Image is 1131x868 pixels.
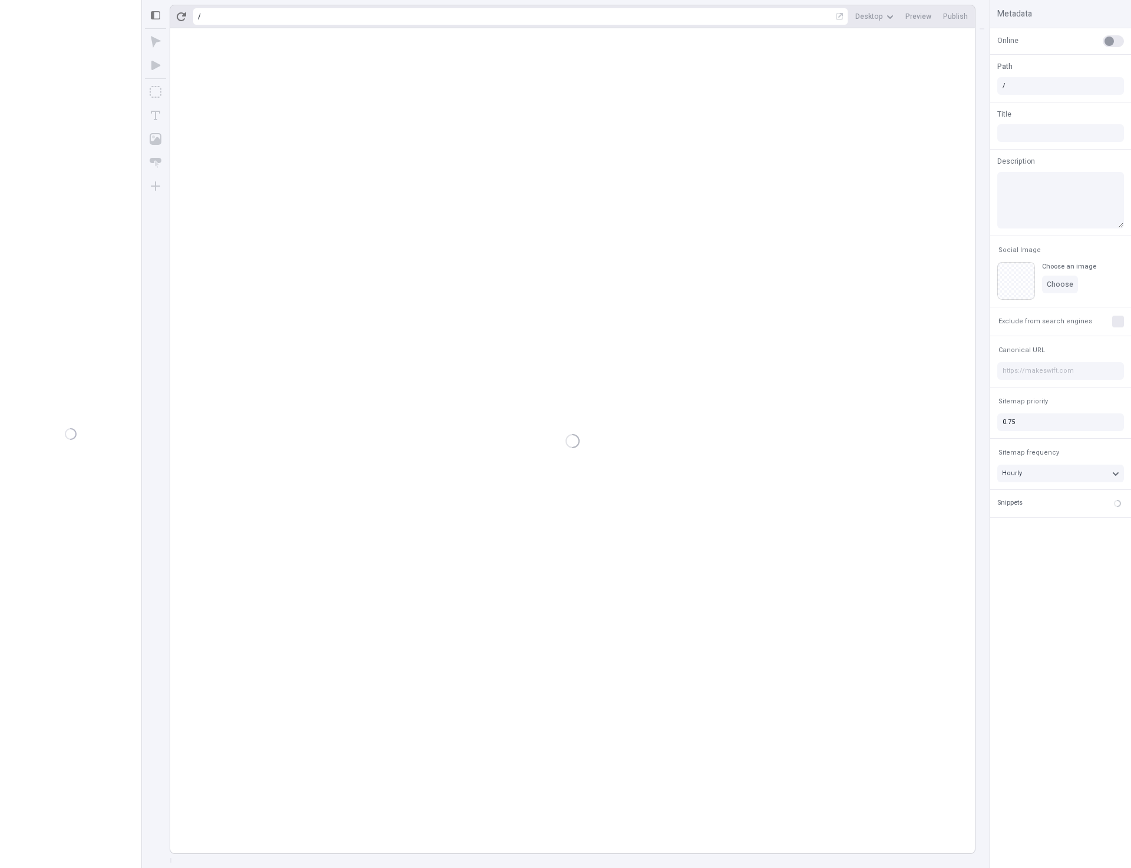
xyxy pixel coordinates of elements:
[996,343,1047,357] button: Canonical URL
[996,395,1050,409] button: Sitemap priority
[996,446,1061,460] button: Sitemap frequency
[1042,262,1096,271] div: Choose an image
[997,35,1018,46] span: Online
[1047,280,1073,289] span: Choose
[996,243,1043,257] button: Social Image
[145,152,166,173] button: Button
[145,105,166,126] button: Text
[1042,276,1078,293] button: Choose
[905,12,931,21] span: Preview
[145,81,166,102] button: Box
[998,346,1045,355] span: Canonical URL
[998,448,1059,457] span: Sitemap frequency
[851,8,898,25] button: Desktop
[943,12,968,21] span: Publish
[855,12,883,21] span: Desktop
[997,109,1011,120] span: Title
[997,362,1124,380] input: https://makeswift.com
[1002,468,1022,478] span: Hourly
[996,314,1094,329] button: Exclude from search engines
[145,128,166,150] button: Image
[998,246,1041,254] span: Social Image
[997,156,1035,167] span: Description
[901,8,936,25] button: Preview
[198,12,201,21] div: /
[997,498,1023,508] div: Snippets
[997,61,1013,72] span: Path
[938,8,973,25] button: Publish
[998,397,1048,406] span: Sitemap priority
[997,465,1124,482] button: Hourly
[998,317,1092,326] span: Exclude from search engines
